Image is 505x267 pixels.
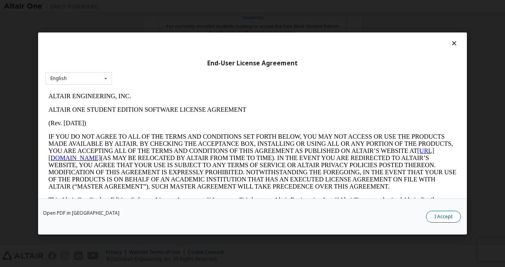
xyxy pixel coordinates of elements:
p: ALTAIR ENGINEERING, INC. [3,3,411,10]
div: English [50,76,67,81]
p: (Rev. [DATE]) [3,30,411,37]
a: Open PDF in [GEOGRAPHIC_DATA] [43,211,120,216]
div: End-User License Agreement [45,59,460,67]
button: I Accept [426,211,461,223]
p: ALTAIR ONE STUDENT EDITION SOFTWARE LICENSE AGREEMENT [3,17,411,24]
p: This Altair One Student Edition Software License Agreement (“Agreement”) is between Altair Engine... [3,107,411,135]
a: [URL][DOMAIN_NAME] [3,58,389,72]
p: IF YOU DO NOT AGREE TO ALL OF THE TERMS AND CONDITIONS SET FORTH BELOW, YOU MAY NOT ACCESS OR USE... [3,44,411,101]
